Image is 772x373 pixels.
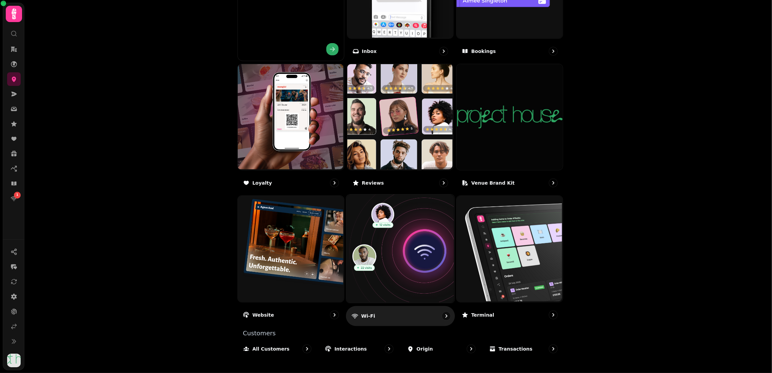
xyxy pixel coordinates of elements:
a: WebsiteWebsite [237,195,344,325]
a: 1 [7,192,21,205]
svg: go to [440,48,447,55]
img: Reviews [347,63,453,170]
img: User avatar [7,354,21,367]
button: User avatar [6,354,22,367]
span: 1 [16,193,18,198]
img: Terminal [456,195,562,301]
p: Wi-Fi [361,313,375,319]
svg: go to [550,48,557,55]
p: Interactions [334,346,367,352]
a: TerminalTerminal [456,195,563,325]
p: Customers [243,330,563,336]
svg: go to [386,346,392,352]
p: Venue brand kit [471,180,515,186]
p: Reviews [362,180,384,186]
img: Loyalty [237,63,343,170]
p: Website [252,312,274,318]
p: All customers [252,346,290,352]
svg: go to [331,180,338,186]
p: Terminal [471,312,494,318]
img: Website [237,195,343,301]
p: Loyalty [252,180,272,186]
svg: go to [443,313,449,319]
a: Wi-FiWi-Fi [346,194,455,326]
svg: go to [440,180,447,186]
p: Inbox [362,48,377,55]
svg: go to [550,346,557,352]
svg: go to [331,312,338,318]
svg: go to [550,180,557,186]
a: All customers [237,339,317,359]
svg: go to [550,312,557,318]
a: Interactions [320,339,399,359]
a: LoyaltyLoyalty [237,64,344,193]
a: Origin [402,339,481,359]
p: Transactions [499,346,533,352]
a: ReviewsReviews [347,64,454,193]
a: Venue brand kit [456,64,563,193]
p: Bookings [471,48,496,55]
img: aHR0cHM6Ly9maWxlcy5zdGFtcGVkZS5haS8zZmZjNWFiOS0wMzdlLTRhYTEtYjdjZS0zYzViMmQ0NzhkMzIvbWVkaWEvZGQ2M... [457,64,563,170]
svg: go to [304,346,310,352]
a: Transactions [484,339,563,359]
p: Origin [417,346,433,352]
img: Wi-Fi [345,194,453,302]
svg: go to [468,346,475,352]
